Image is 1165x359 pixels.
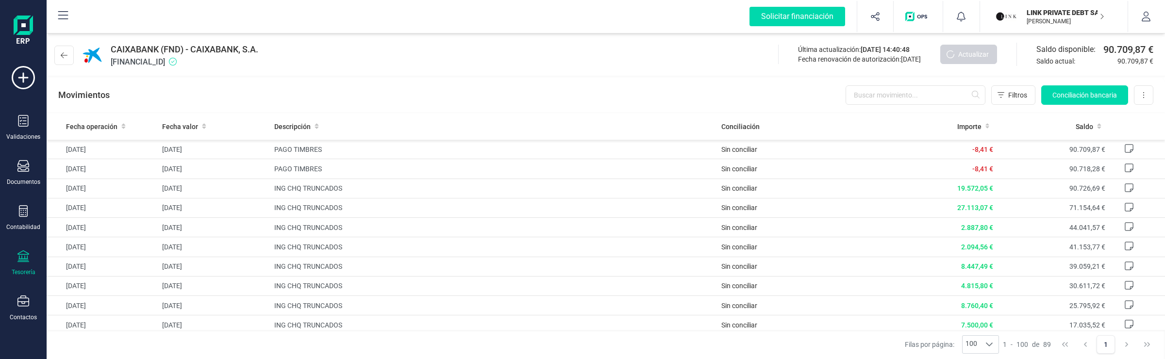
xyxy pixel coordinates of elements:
[721,243,757,251] span: Sin conciliar
[1027,17,1104,25] p: [PERSON_NAME]
[997,159,1109,179] td: 90.718,28 €
[274,164,714,174] span: PAGO TIMBRES
[1003,340,1051,349] div: -
[66,122,117,131] span: Fecha operación
[721,184,757,192] span: Sin conciliar
[957,122,982,131] span: Importe
[47,276,158,295] td: [DATE]
[905,335,999,354] div: Filas por página:
[1008,90,1027,100] span: Filtros
[1016,340,1028,349] span: 100
[158,296,270,315] td: [DATE]
[997,140,1109,159] td: 90.709,87 €
[957,204,993,212] span: 27.113,07 €
[274,261,714,271] span: ING CHQ TRUNCADOS
[1103,43,1153,56] span: 90.709,87 €
[47,198,158,217] td: [DATE]
[158,140,270,159] td: [DATE]
[721,282,757,290] span: Sin conciliar
[274,203,714,212] span: ING CHQ TRUNCADOS
[957,184,993,192] span: 19.572,05 €
[905,12,931,21] img: Logo de OPS
[961,321,993,329] span: 7.500,00 €
[14,16,33,47] img: Logo Finanedi
[749,7,845,26] div: Solicitar financiación
[158,276,270,295] td: [DATE]
[997,198,1109,217] td: 71.154,64 €
[1076,122,1093,131] span: Saldo
[158,315,270,335] td: [DATE]
[1041,85,1128,105] button: Conciliación bancaria
[274,183,714,193] span: ING CHQ TRUNCADOS
[47,159,158,179] td: [DATE]
[899,1,937,32] button: Logo de OPS
[111,56,258,68] span: [FINANCIAL_ID]
[972,165,993,173] span: -8,41 €
[1097,335,1115,354] button: Page 1
[162,122,198,131] span: Fecha valor
[274,122,311,131] span: Descripción
[158,198,270,217] td: [DATE]
[158,159,270,179] td: [DATE]
[1032,340,1039,349] span: de
[721,204,757,212] span: Sin conciliar
[991,85,1035,105] button: Filtros
[274,223,714,232] span: ING CHQ TRUNCADOS
[10,313,37,321] div: Contactos
[972,146,993,153] span: -8,41 €
[963,336,980,353] span: 100
[721,146,757,153] span: Sin conciliar
[721,321,757,329] span: Sin conciliar
[1003,340,1007,349] span: 1
[961,302,993,310] span: 8.760,40 €
[997,237,1109,257] td: 41.153,77 €
[846,85,985,105] input: Buscar movimiento...
[274,301,714,310] span: ING CHQ TRUNCADOS
[47,257,158,276] td: [DATE]
[158,257,270,276] td: [DATE]
[861,46,910,53] span: [DATE] 14:40:48
[274,145,714,154] span: PAGO TIMBRES
[738,1,857,32] button: Solicitar financiación
[1036,44,1099,55] span: Saldo disponible:
[1117,335,1136,354] button: Next Page
[158,237,270,257] td: [DATE]
[961,243,993,251] span: 2.094,56 €
[274,242,714,252] span: ING CHQ TRUNCADOS
[1043,340,1051,349] span: 89
[1138,335,1156,354] button: Last Page
[47,140,158,159] td: [DATE]
[997,218,1109,237] td: 44.041,57 €
[992,1,1116,32] button: LILINK PRIVATE DEBT SA[PERSON_NAME]
[158,218,270,237] td: [DATE]
[961,262,993,270] span: 8.447,49 €
[961,282,993,290] span: 4.815,80 €
[901,55,921,63] span: [DATE]
[997,179,1109,198] td: 90.726,69 €
[798,54,921,64] div: Fecha renovación de autorización:
[721,165,757,173] span: Sin conciliar
[47,296,158,315] td: [DATE]
[961,224,993,231] span: 2.887,80 €
[274,281,714,291] span: ING CHQ TRUNCADOS
[1052,90,1117,100] span: Conciliación bancaria
[997,276,1109,295] td: 30.611,72 €
[721,302,757,310] span: Sin conciliar
[1076,335,1095,354] button: Previous Page
[798,45,921,54] div: Última actualización:
[1056,335,1074,354] button: First Page
[158,179,270,198] td: [DATE]
[47,179,158,198] td: [DATE]
[7,178,40,186] div: Documentos
[12,268,35,276] div: Tesorería
[997,257,1109,276] td: 39.059,21 €
[997,315,1109,335] td: 17.035,52 €
[1036,56,1114,66] span: Saldo actual:
[111,43,258,56] span: CAIXABANK (FND) - CAIXABANK, S.A.
[1117,56,1153,66] span: 90.709,87 €
[940,45,997,64] button: Actualizar
[997,296,1109,315] td: 25.795,92 €
[721,224,757,231] span: Sin conciliar
[47,237,158,257] td: [DATE]
[721,262,757,270] span: Sin conciliar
